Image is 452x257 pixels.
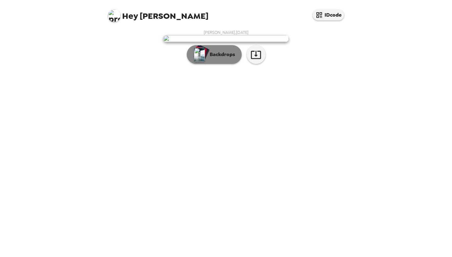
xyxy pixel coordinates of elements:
span: Hey [122,10,138,22]
span: [PERSON_NAME] [108,6,208,20]
p: Backdrops [207,51,235,58]
button: IDcode [313,9,344,20]
img: user [163,35,289,42]
span: [PERSON_NAME] , [DATE] [204,30,249,35]
button: Backdrops [187,45,242,64]
img: profile pic [108,9,121,22]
